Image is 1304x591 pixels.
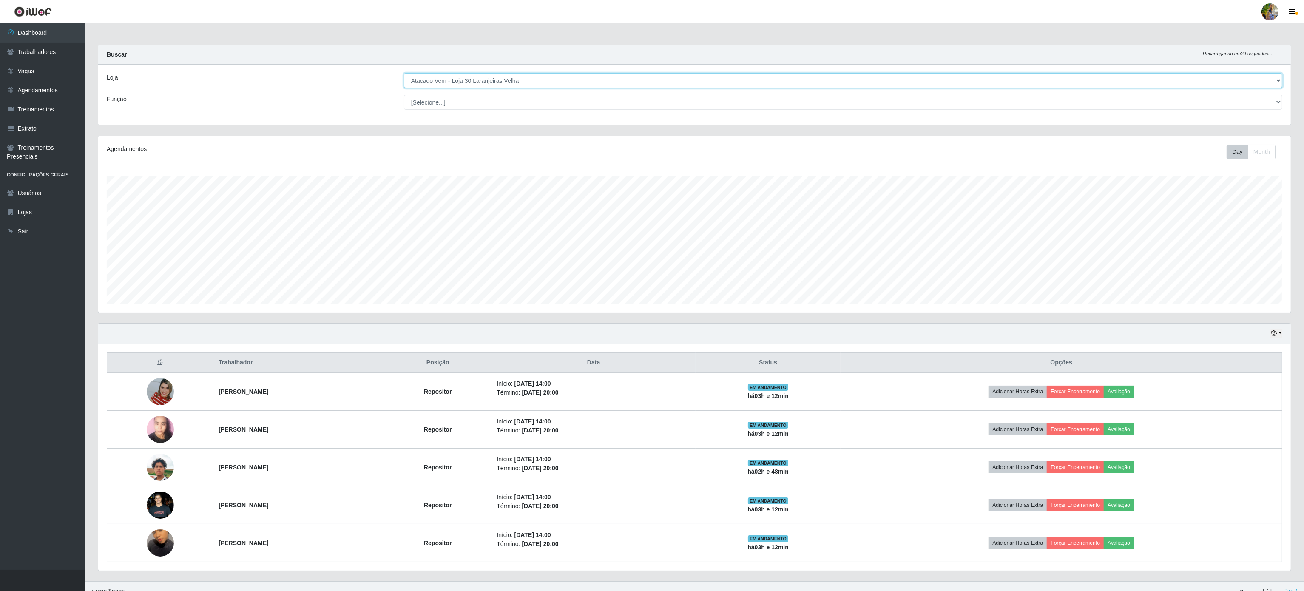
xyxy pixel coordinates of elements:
[147,443,174,492] img: 1753209375132.jpeg
[107,73,118,82] label: Loja
[1104,423,1134,435] button: Avaliação
[1104,461,1134,473] button: Avaliação
[14,6,52,17] img: CoreUI Logo
[147,367,174,416] img: 1744056608005.jpeg
[522,427,558,434] time: [DATE] 20:00
[147,519,174,567] img: 1758836632770.jpeg
[219,540,268,546] strong: [PERSON_NAME]
[107,145,589,153] div: Agendamentos
[522,503,558,509] time: [DATE] 20:00
[424,540,452,546] strong: Repositor
[748,497,788,504] span: EM ANDAMENTO
[424,426,452,433] strong: Repositor
[147,411,174,447] img: 1750798204685.jpeg
[1047,386,1104,398] button: Forçar Encerramento
[1047,461,1104,473] button: Forçar Encerramento
[219,464,268,471] strong: [PERSON_NAME]
[424,388,452,395] strong: Repositor
[989,499,1047,511] button: Adicionar Horas Extra
[514,494,551,500] time: [DATE] 14:00
[747,468,789,475] strong: há 02 h e 48 min
[514,418,551,425] time: [DATE] 14:00
[748,422,788,429] span: EM ANDAMENTO
[497,379,690,388] li: Início:
[497,426,690,435] li: Término:
[497,455,690,464] li: Início:
[497,417,690,426] li: Início:
[384,353,491,373] th: Posição
[514,380,551,387] time: [DATE] 14:00
[989,461,1047,473] button: Adicionar Horas Extra
[748,460,788,466] span: EM ANDAMENTO
[1227,145,1248,159] button: Day
[219,388,268,395] strong: [PERSON_NAME]
[522,465,558,472] time: [DATE] 20:00
[989,537,1047,549] button: Adicionar Horas Extra
[989,386,1047,398] button: Adicionar Horas Extra
[1104,499,1134,511] button: Avaliação
[522,540,558,547] time: [DATE] 20:00
[989,423,1047,435] button: Adicionar Horas Extra
[1047,423,1104,435] button: Forçar Encerramento
[841,353,1282,373] th: Opções
[219,426,268,433] strong: [PERSON_NAME]
[514,456,551,463] time: [DATE] 14:00
[147,475,174,535] img: 1758217601154.jpeg
[1227,145,1282,159] div: Toolbar with button groups
[747,430,789,437] strong: há 03 h e 12 min
[497,464,690,473] li: Término:
[213,353,384,373] th: Trabalhador
[696,353,841,373] th: Status
[107,51,127,58] strong: Buscar
[747,544,789,551] strong: há 03 h e 12 min
[497,531,690,540] li: Início:
[491,353,696,373] th: Data
[1248,145,1276,159] button: Month
[497,502,690,511] li: Término:
[107,95,127,104] label: Função
[424,502,452,509] strong: Repositor
[497,388,690,397] li: Término:
[1104,386,1134,398] button: Avaliação
[514,531,551,538] time: [DATE] 14:00
[424,464,452,471] strong: Repositor
[748,384,788,391] span: EM ANDAMENTO
[497,540,690,548] li: Término:
[747,506,789,513] strong: há 03 h e 12 min
[1047,537,1104,549] button: Forçar Encerramento
[1047,499,1104,511] button: Forçar Encerramento
[1227,145,1276,159] div: First group
[1104,537,1134,549] button: Avaliação
[748,535,788,542] span: EM ANDAMENTO
[522,389,558,396] time: [DATE] 20:00
[219,502,268,509] strong: [PERSON_NAME]
[747,392,789,399] strong: há 03 h e 12 min
[497,493,690,502] li: Início:
[1203,51,1272,56] i: Recarregando em 29 segundos...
